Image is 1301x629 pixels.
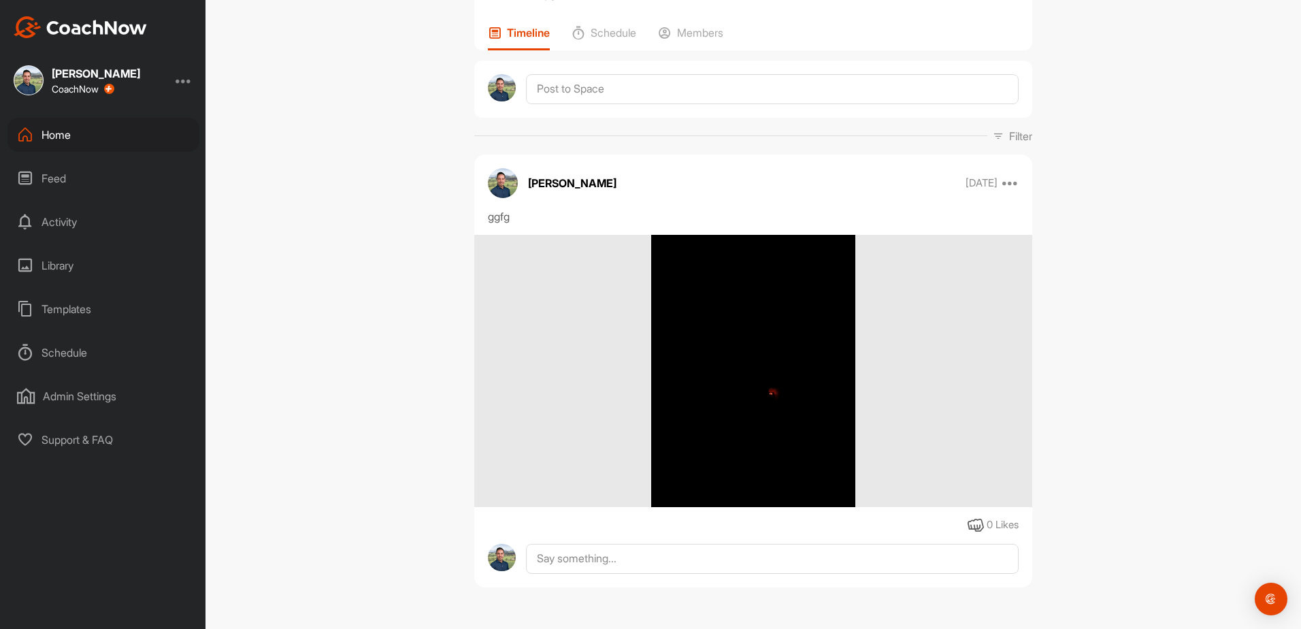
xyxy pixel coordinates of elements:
p: Members [677,26,723,39]
div: 0 Likes [987,517,1019,533]
div: Schedule [7,336,199,370]
img: CoachNow [14,16,147,38]
img: avatar [488,544,516,572]
div: Library [7,248,199,283]
div: Activity [7,205,199,239]
div: Open Intercom Messenger [1255,583,1287,615]
div: Home [7,118,199,152]
p: [PERSON_NAME] [528,175,616,191]
img: media [651,235,855,507]
div: Support & FAQ [7,423,199,457]
div: Feed [7,161,199,195]
img: square_a0eb83b2ebb350e153cc8c54236569c1.jpg [14,65,44,95]
img: avatar [488,74,516,102]
div: ggfg [488,208,1019,225]
div: CoachNow [52,84,114,95]
img: avatar [488,168,518,198]
div: Templates [7,292,199,326]
p: Schedule [591,26,636,39]
p: Timeline [507,26,550,39]
p: [DATE] [966,176,998,190]
p: Filter [1009,128,1032,144]
div: [PERSON_NAME] [52,68,140,79]
div: Admin Settings [7,379,199,413]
